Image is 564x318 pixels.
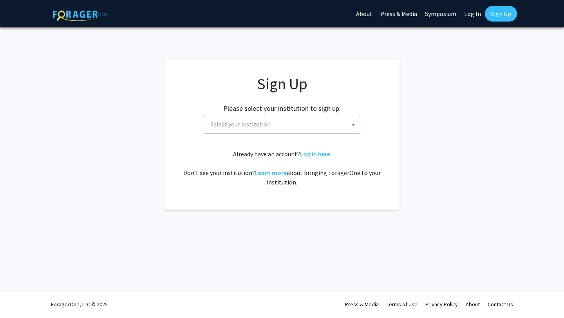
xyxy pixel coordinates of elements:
[488,301,513,308] a: Contact Us
[466,301,480,308] a: About
[204,116,360,134] span: Select your institution
[207,116,360,132] span: Select your institution
[425,301,458,308] a: Privacy Policy
[180,149,384,187] div: Already have an account? . Don't see your institution? about bringing ForagerOne to your institut...
[180,74,384,93] h1: Sign Up
[300,150,330,158] a: Log in here
[387,301,418,308] a: Terms of Use
[210,120,271,128] span: Select your institution
[485,6,517,22] a: Sign Up
[345,301,379,308] a: Press & Media
[223,104,341,113] h2: Please select your institution to sign up:
[53,7,108,21] img: ForagerOne Logo
[255,169,287,177] a: Learn more about bringing ForagerOne to your institution
[51,291,108,318] div: ForagerOne, LLC © 2025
